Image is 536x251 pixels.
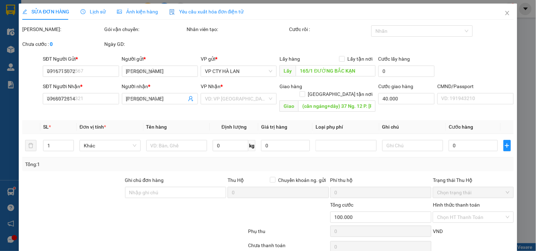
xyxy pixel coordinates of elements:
[201,84,220,89] span: VP Nhận
[50,41,53,47] b: 0
[25,140,36,151] button: delete
[22,25,103,33] div: [PERSON_NAME]:
[117,9,158,14] span: Ảnh kiện hàng
[125,187,226,198] input: Ghi chú đơn hàng
[437,82,513,90] div: CMND/Passport
[330,176,432,187] div: Phí thu hộ
[313,120,379,134] th: Loại phụ phí
[248,140,255,151] span: kg
[305,90,376,98] span: [GEOGRAPHIC_DATA] tận nơi
[296,65,376,76] input: Dọc đường
[378,56,410,62] label: Cước lấy hàng
[433,202,480,208] label: Hình thức thanh toán
[84,140,136,151] span: Khác
[280,56,300,62] span: Lấy hàng
[122,82,198,90] div: Người nhận
[433,228,443,234] span: VND
[330,202,354,208] span: Tổng cước
[505,10,510,16] span: close
[382,140,443,151] input: Ghi Chú
[378,84,413,89] label: Cước giao hàng
[25,160,207,168] div: Tổng: 1
[449,124,473,130] span: Cước hàng
[188,96,194,102] span: user-add
[276,176,329,184] span: Chuyển khoản ng. gửi
[146,124,167,130] span: Tên hàng
[280,100,299,112] span: Giao
[146,140,207,151] input: VD: Bàn, Ghế
[43,124,49,130] span: SL
[437,187,509,198] span: Chọn trạng thái
[22,40,103,48] div: Chưa cước :
[433,176,513,184] div: Trạng thái Thu Hộ
[169,9,244,14] span: Yêu cầu xuất hóa đơn điện tử
[222,124,247,130] span: Định lượng
[379,120,446,134] th: Ghi chú
[81,9,86,14] span: clock-circle
[22,9,69,14] span: SỬA ĐƠN HÀNG
[79,124,106,130] span: Đơn vị tính
[228,177,244,183] span: Thu Hộ
[125,177,164,183] label: Ghi chú đơn hàng
[122,55,198,63] div: Người gửi
[503,140,511,151] button: plus
[201,55,277,63] div: VP gửi
[105,25,185,33] div: Gói vận chuyển:
[504,143,511,148] span: plus
[117,9,122,14] span: picture
[299,100,376,112] input: Dọc đường
[378,66,435,77] input: Cước lấy hàng
[247,227,329,240] div: Phụ thu
[378,93,435,104] input: Cước giao hàng
[43,82,119,90] div: SĐT Người Nhận
[289,25,370,33] div: Cước rồi :
[345,55,376,63] span: Lấy tận nơi
[169,9,175,15] img: icon
[280,65,296,76] span: Lấy
[43,55,119,63] div: SĐT Người Gửi
[187,25,288,33] div: Nhân viên tạo:
[81,9,106,14] span: Lịch sử
[105,40,185,48] div: Ngày GD:
[497,4,517,23] button: Close
[280,84,302,89] span: Giao hàng
[261,124,287,130] span: Giá trị hàng
[205,66,272,76] span: VP CTY HÀ LAN
[22,9,27,14] span: edit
